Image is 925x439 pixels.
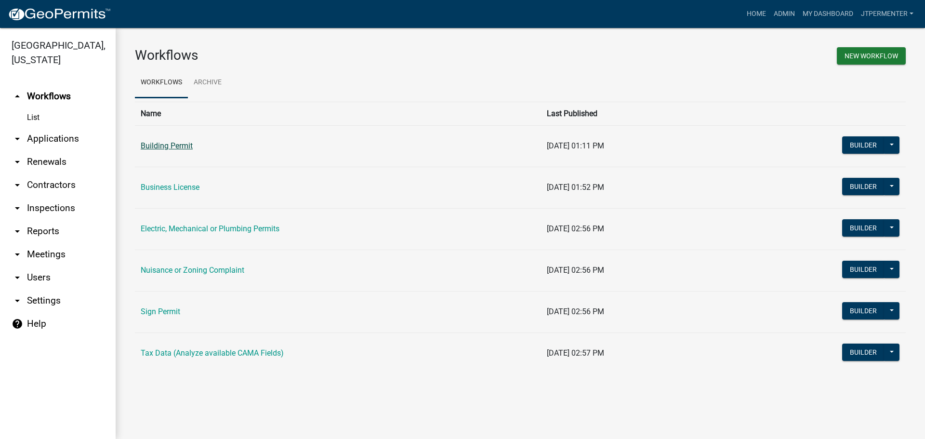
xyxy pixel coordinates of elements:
[12,226,23,237] i: arrow_drop_down
[141,266,244,275] a: Nuisance or Zoning Complaint
[135,102,541,125] th: Name
[541,102,722,125] th: Last Published
[141,348,284,358] a: Tax Data (Analyze available CAMA Fields)
[12,91,23,102] i: arrow_drop_up
[842,219,885,237] button: Builder
[547,141,604,150] span: [DATE] 01:11 PM
[12,202,23,214] i: arrow_drop_down
[12,272,23,283] i: arrow_drop_down
[12,249,23,260] i: arrow_drop_down
[141,224,279,233] a: Electric, Mechanical or Plumbing Permits
[12,156,23,168] i: arrow_drop_down
[547,224,604,233] span: [DATE] 02:56 PM
[547,307,604,316] span: [DATE] 02:56 PM
[842,302,885,319] button: Builder
[547,266,604,275] span: [DATE] 02:56 PM
[799,5,857,23] a: My Dashboard
[141,141,193,150] a: Building Permit
[842,178,885,195] button: Builder
[842,344,885,361] button: Builder
[842,136,885,154] button: Builder
[12,179,23,191] i: arrow_drop_down
[141,307,180,316] a: Sign Permit
[837,47,906,65] button: New Workflow
[135,47,513,64] h3: Workflows
[12,133,23,145] i: arrow_drop_down
[842,261,885,278] button: Builder
[857,5,917,23] a: jtpermenter
[12,295,23,306] i: arrow_drop_down
[770,5,799,23] a: Admin
[141,183,199,192] a: Business License
[12,318,23,330] i: help
[547,348,604,358] span: [DATE] 02:57 PM
[547,183,604,192] span: [DATE] 01:52 PM
[135,67,188,98] a: Workflows
[188,67,227,98] a: Archive
[743,5,770,23] a: Home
